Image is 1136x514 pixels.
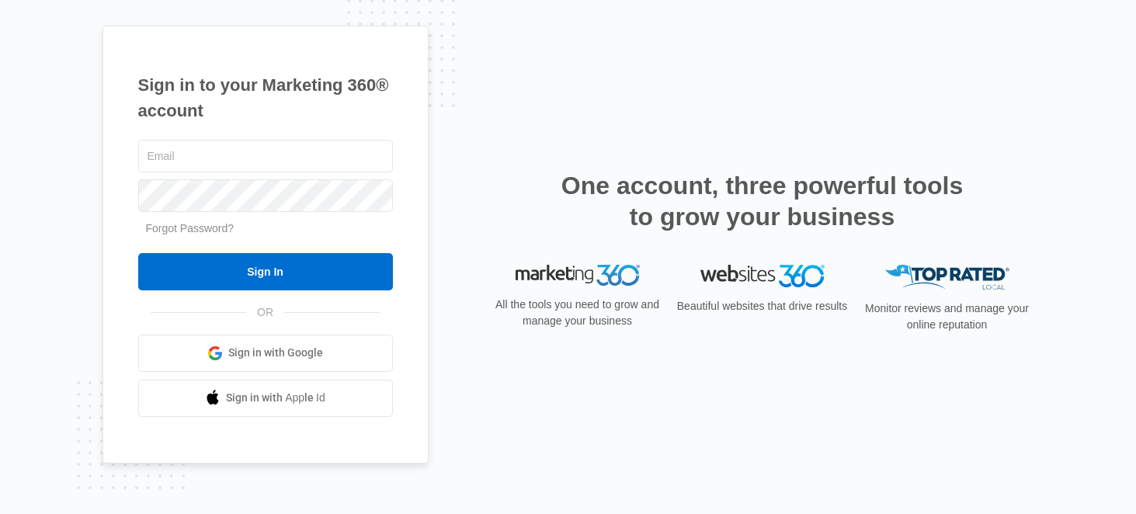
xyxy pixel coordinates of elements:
[138,140,393,172] input: Email
[228,345,323,361] span: Sign in with Google
[246,304,284,321] span: OR
[676,298,849,314] p: Beautiful websites that drive results
[700,265,825,287] img: Websites 360
[146,222,234,234] a: Forgot Password?
[860,300,1034,333] p: Monitor reviews and manage your online reputation
[138,335,393,372] a: Sign in with Google
[226,390,325,406] span: Sign in with Apple Id
[138,380,393,417] a: Sign in with Apple Id
[516,265,640,287] img: Marketing 360
[491,297,665,329] p: All the tools you need to grow and manage your business
[885,265,1009,290] img: Top Rated Local
[138,72,393,123] h1: Sign in to your Marketing 360® account
[138,253,393,290] input: Sign In
[557,170,968,232] h2: One account, three powerful tools to grow your business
